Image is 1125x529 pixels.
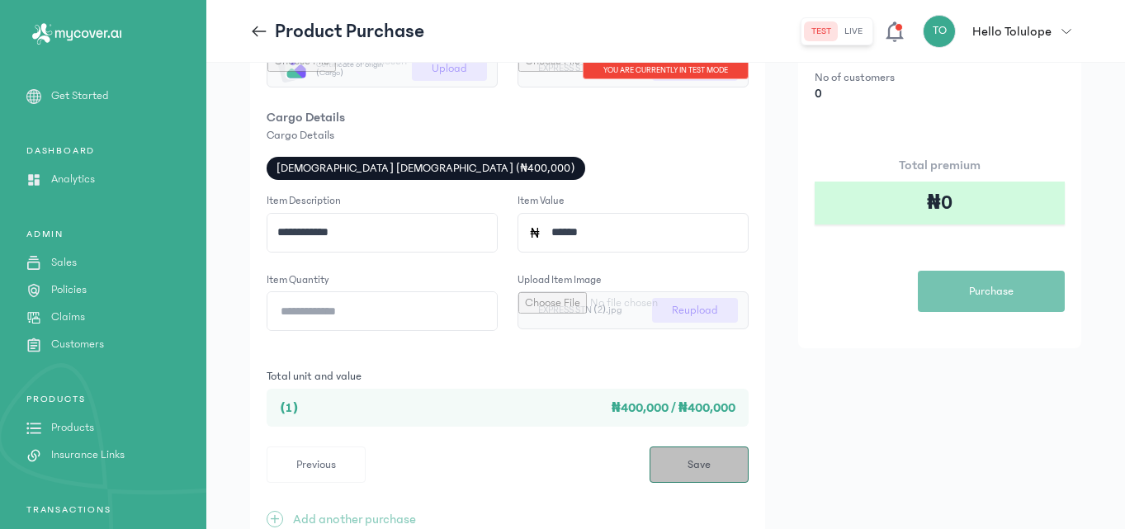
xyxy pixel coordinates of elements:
[815,86,943,102] p: 0
[51,254,77,272] p: Sales
[838,21,869,41] button: live
[296,456,336,474] span: Previous
[267,446,366,483] button: Previous
[805,21,838,41] button: test
[583,63,749,79] div: You are currently in TEST MODE
[267,511,283,527] span: +
[315,398,735,418] p: ₦400,000 / ₦400,000
[815,182,1065,224] div: ₦0
[267,371,749,382] p: Total unit and value
[518,193,565,210] label: Item value
[923,15,1081,48] button: TOHello Tolulope
[972,21,1052,41] p: Hello Tolulope
[51,171,95,188] p: Analytics
[51,281,87,299] p: Policies
[267,127,749,144] p: Cargo Details
[815,155,1065,175] p: Total premium
[277,160,575,177] span: [DEMOGRAPHIC_DATA] [DEMOGRAPHIC_DATA] (₦400,000)
[923,15,956,48] div: TO
[267,272,329,289] label: Item quantity
[293,509,416,529] p: Add another purchase
[650,446,749,483] button: Save
[267,107,749,127] p: Cargo Details
[918,271,1065,312] button: Purchase
[688,456,711,474] span: Save
[51,87,109,105] p: Get Started
[51,309,85,326] p: Claims
[51,336,104,353] p: Customers
[969,283,1014,300] span: Purchase
[267,509,416,529] button: +Add another purchase
[518,272,602,289] label: Upload item image
[51,446,125,464] p: Insurance Links
[267,193,341,210] label: Item description
[275,18,424,45] p: Product Purchase
[280,398,299,418] p: (1)
[51,419,94,437] p: Products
